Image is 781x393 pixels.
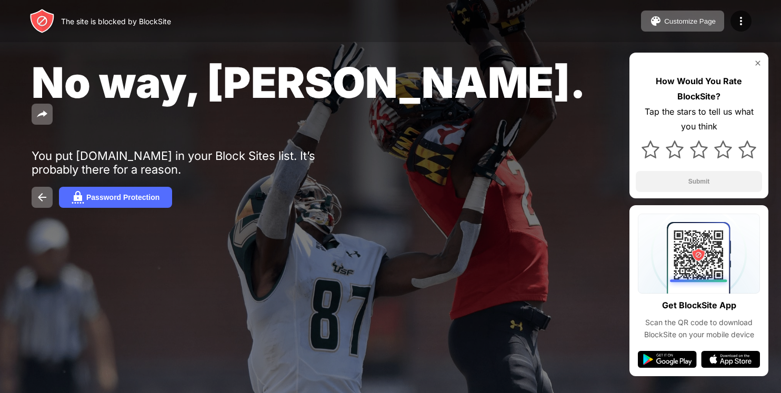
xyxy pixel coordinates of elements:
div: The site is blocked by BlockSite [61,17,171,26]
span: No way, [PERSON_NAME]. [32,57,586,108]
img: menu-icon.svg [735,15,747,27]
div: Customize Page [664,17,716,25]
img: star.svg [690,140,708,158]
img: header-logo.svg [29,8,55,34]
img: back.svg [36,191,48,204]
img: password.svg [72,191,84,204]
div: Password Protection [86,193,159,201]
img: pallet.svg [649,15,662,27]
img: share.svg [36,108,48,120]
img: rate-us-close.svg [754,59,762,67]
button: Password Protection [59,187,172,208]
div: You put [DOMAIN_NAME] in your Block Sites list. It’s probably there for a reason. [32,149,357,176]
img: app-store.svg [701,351,760,368]
div: Scan the QR code to download BlockSite on your mobile device [638,317,760,340]
img: star.svg [666,140,684,158]
div: How Would You Rate BlockSite? [636,74,762,104]
button: Submit [636,171,762,192]
img: google-play.svg [638,351,697,368]
div: Tap the stars to tell us what you think [636,104,762,135]
img: star.svg [714,140,732,158]
button: Customize Page [641,11,724,32]
div: Get BlockSite App [662,298,736,313]
img: star.svg [738,140,756,158]
img: star.svg [642,140,659,158]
